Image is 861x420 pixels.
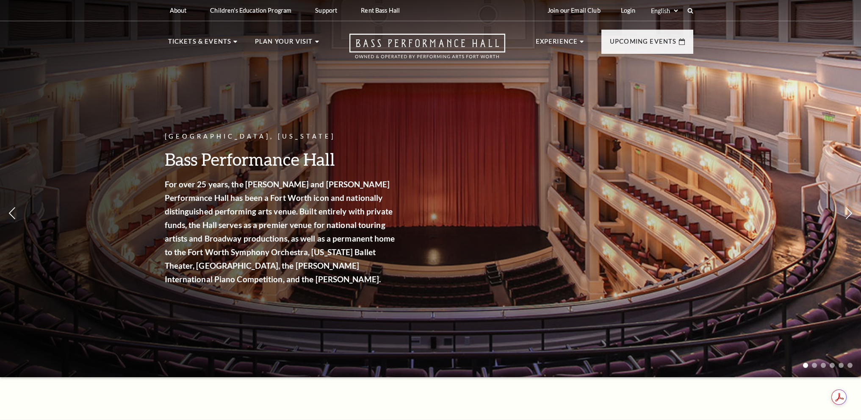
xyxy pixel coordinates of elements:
[170,7,187,14] p: About
[536,36,578,52] p: Experience
[255,36,313,52] p: Plan Your Visit
[315,7,337,14] p: Support
[361,7,400,14] p: Rent Bass Hall
[610,36,677,52] p: Upcoming Events
[649,7,679,15] select: Select:
[165,148,398,170] h3: Bass Performance Hall
[168,36,232,52] p: Tickets & Events
[210,7,291,14] p: Children's Education Program
[165,131,398,142] p: [GEOGRAPHIC_DATA], [US_STATE]
[165,179,395,284] strong: For over 25 years, the [PERSON_NAME] and [PERSON_NAME] Performance Hall has been a Fort Worth ico...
